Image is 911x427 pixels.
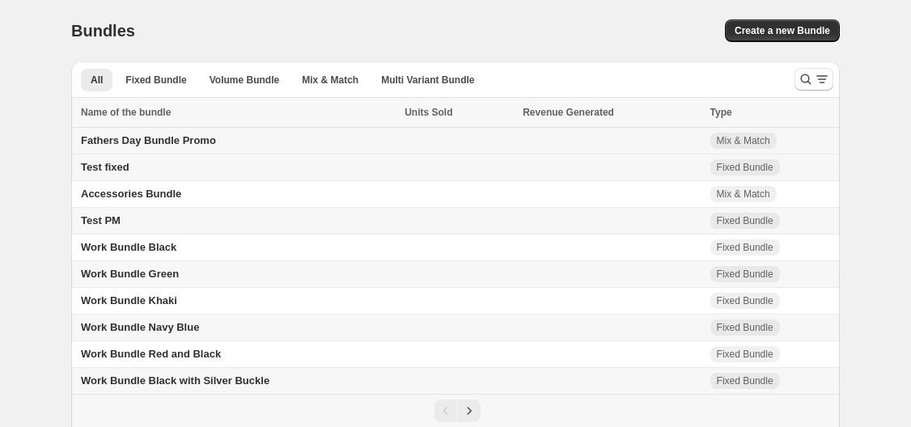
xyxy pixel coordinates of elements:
span: Test PM [81,214,121,226]
span: Mix & Match [302,74,358,87]
h1: Bundles [71,21,135,40]
span: Test fixed [81,161,129,173]
nav: Pagination [71,394,840,427]
span: Multi Variant Bundle [381,74,474,87]
span: Fixed Bundle [125,74,186,87]
span: All [91,74,103,87]
button: Search and filter results [794,68,833,91]
span: Fixed Bundle [717,374,773,387]
span: Work Bundle Navy Blue [81,321,199,333]
span: Fixed Bundle [717,348,773,361]
button: Create a new Bundle [725,19,840,42]
span: Work Bundle Red and Black [81,348,221,360]
span: Fixed Bundle [717,161,773,174]
button: Next [458,400,481,422]
span: Accessories Bundle [81,188,181,200]
span: Fixed Bundle [717,321,773,334]
button: Units Sold [405,104,468,120]
span: Work Bundle Black [81,241,176,253]
span: Volume Bundle [210,74,279,87]
span: Revenue Generated [523,104,614,120]
span: Work Bundle Black with Silver Buckle [81,374,269,387]
span: Work Bundle Khaki [81,294,177,307]
div: Type [710,104,830,120]
span: Create a new Bundle [735,24,830,37]
div: Name of the bundle [81,104,395,120]
button: Revenue Generated [523,104,630,120]
span: Fixed Bundle [717,214,773,227]
span: Fathers Day Bundle Promo [81,134,216,146]
span: Work Bundle Green [81,268,179,280]
span: Fixed Bundle [717,241,773,254]
span: Units Sold [405,104,452,120]
span: Mix & Match [717,134,770,147]
span: Mix & Match [717,188,770,201]
span: Fixed Bundle [717,268,773,281]
span: Fixed Bundle [717,294,773,307]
